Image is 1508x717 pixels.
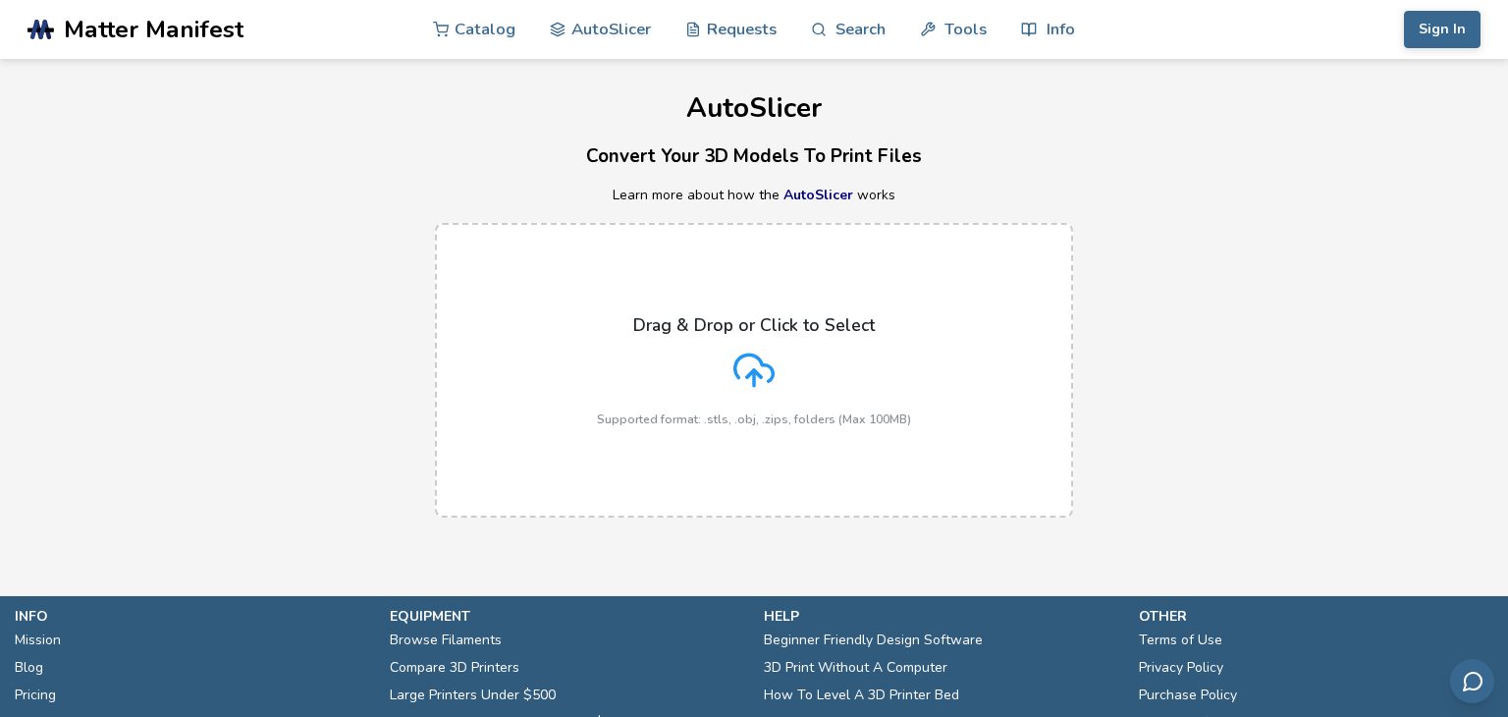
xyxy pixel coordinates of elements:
p: equipment [390,606,745,627]
a: Pricing [15,682,56,709]
a: Terms of Use [1139,627,1222,654]
p: other [1139,606,1494,627]
a: Compare 3D Printers [390,654,519,682]
a: 3D Print Without A Computer [764,654,947,682]
a: Privacy Policy [1139,654,1223,682]
a: How To Level A 3D Printer Bed [764,682,959,709]
a: Large Printers Under $500 [390,682,556,709]
span: Matter Manifest [64,16,243,43]
a: Blog [15,654,43,682]
a: Purchase Policy [1139,682,1237,709]
p: help [764,606,1119,627]
p: Drag & Drop or Click to Select [633,315,875,335]
button: Sign In [1404,11,1481,48]
a: Beginner Friendly Design Software [764,627,983,654]
a: AutoSlicer [783,186,853,204]
a: Mission [15,627,61,654]
p: info [15,606,370,627]
a: Browse Filaments [390,627,502,654]
button: Send feedback via email [1450,659,1494,703]
p: Supported format: .stls, .obj, .zips, folders (Max 100MB) [597,413,911,426]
